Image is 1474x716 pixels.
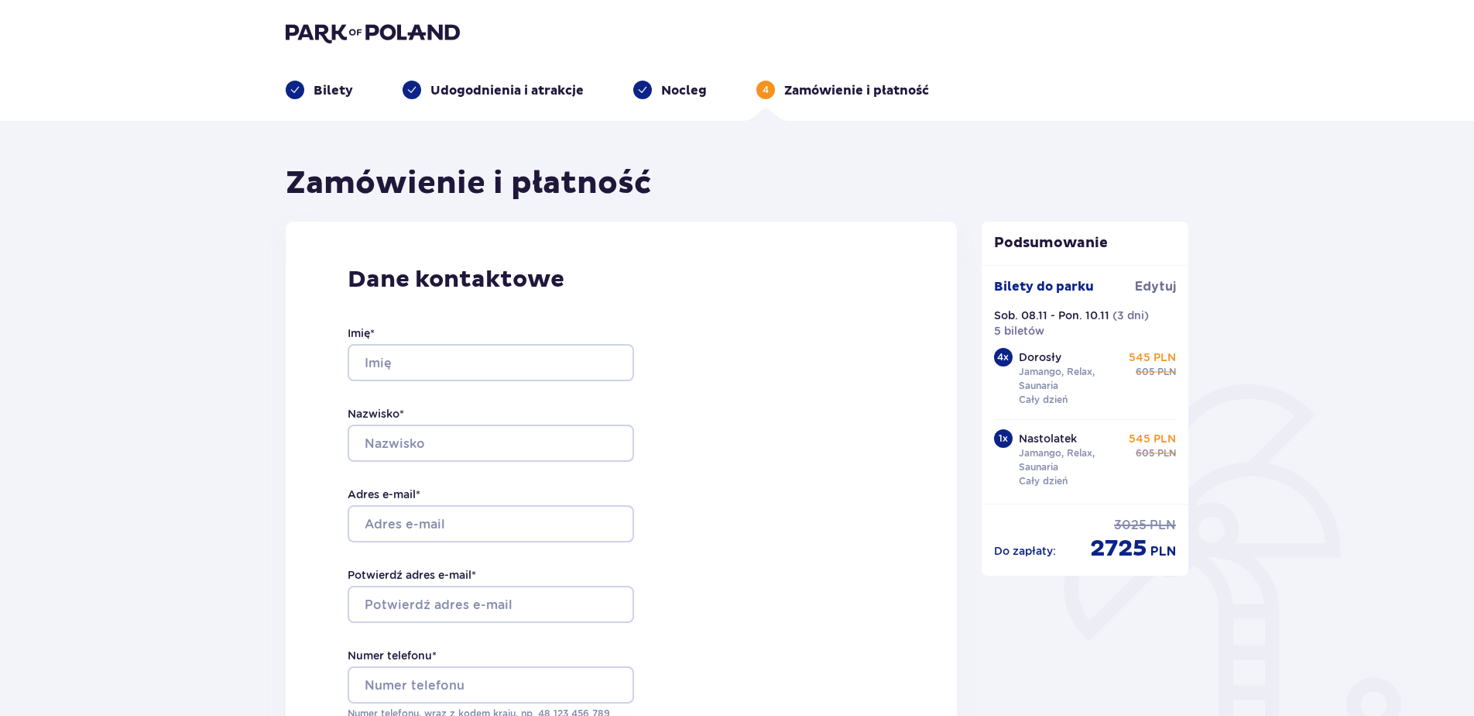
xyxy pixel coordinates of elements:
[1019,446,1126,474] p: Jamango, Relax, Saunaria
[1129,431,1176,446] p: 545 PLN
[348,567,476,583] label: Potwierdź adres e-mail *
[1019,474,1068,488] p: Cały dzień
[1157,365,1176,379] span: PLN
[982,234,1189,253] p: Podsumowanie
[348,505,634,542] input: Adres e-mail
[633,81,707,99] div: Nocleg
[1019,393,1068,407] p: Cały dzień
[994,543,1056,559] p: Do zapłaty :
[348,666,634,704] input: Numer telefonu
[1136,365,1154,379] span: 605
[314,82,353,99] p: Bilety
[286,81,353,99] div: Bilety
[994,348,1013,367] div: 4 x
[1090,534,1147,563] span: 2725
[348,344,634,381] input: Imię
[994,323,1044,339] p: 5 biletów
[1136,446,1154,460] span: 605
[1150,543,1176,560] span: PLN
[784,82,929,99] p: Zamówienie i płatność
[348,325,375,341] label: Imię *
[994,278,1094,295] p: Bilety do parku
[286,22,460,43] img: Park of Poland logo
[348,265,895,294] p: Dane kontaktowe
[403,81,584,99] div: Udogodnienia i atrakcje
[1129,349,1176,365] p: 545 PLN
[763,83,769,97] p: 4
[348,406,404,422] label: Nazwisko *
[756,81,929,99] div: 4Zamówienie i płatność
[348,487,420,502] label: Adres e-mail *
[286,164,652,203] h1: Zamówienie i płatność
[661,82,707,99] p: Nocleg
[430,82,584,99] p: Udogodnienia i atrakcje
[994,429,1013,448] div: 1 x
[1019,349,1061,365] p: Dorosły
[1135,278,1176,295] span: Edytuj
[348,648,437,663] label: Numer telefonu *
[1114,517,1147,534] span: 3025
[1019,365,1126,393] p: Jamango, Relax, Saunaria
[994,308,1109,323] p: Sob. 08.11 - Pon. 10.11
[1150,517,1176,534] span: PLN
[1112,308,1149,323] p: ( 3 dni )
[348,586,634,623] input: Potwierdź adres e-mail
[1019,431,1077,446] p: Nastolatek
[348,425,634,462] input: Nazwisko
[1157,446,1176,460] span: PLN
